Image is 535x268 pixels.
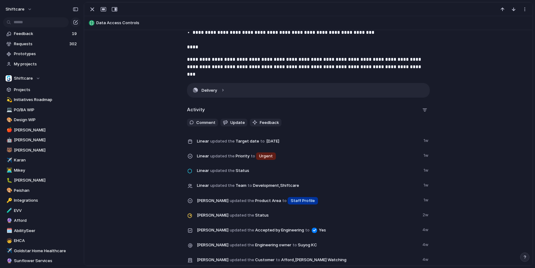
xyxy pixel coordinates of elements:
span: Team [197,181,420,190]
span: [PERSON_NAME] [14,147,78,153]
span: [PERSON_NAME] [197,242,228,248]
button: 💻 [6,107,12,113]
span: 4w [422,226,430,233]
button: Update [220,119,247,127]
span: to [305,227,310,233]
div: 🐻[PERSON_NAME] [3,146,80,155]
div: 🔮Afford [3,216,80,225]
button: 🔮 [6,217,12,224]
button: 🐻 [6,147,12,153]
span: [PERSON_NAME] [197,227,228,233]
span: Priority [197,151,420,160]
div: 🎨Design WIP [3,115,80,125]
span: Target date [197,136,420,146]
span: Prototypes [14,51,78,57]
div: 💻 [7,106,11,113]
span: to [260,138,265,144]
div: 🎨 [7,187,11,194]
button: 🗓️ [6,228,12,234]
a: ✈️Goldstar Home Healthcare [3,246,80,256]
span: updated the [210,168,235,174]
a: My projects [3,59,80,69]
span: Linear [197,138,209,144]
div: 🍎[PERSON_NAME] [3,125,80,135]
span: Linear [197,168,209,174]
a: Feedback19 [3,29,80,38]
span: Initiatives Roadmap [14,97,78,103]
span: to [282,198,287,204]
span: [PERSON_NAME] [197,198,228,204]
div: 🔮 [7,217,11,224]
a: ✈️Karan [3,156,80,165]
a: 💻PO/BA WIP [3,105,80,115]
span: Goldstar Home Healthcare [14,248,78,254]
span: updated the [230,227,254,233]
span: Feedback [14,31,70,37]
span: Status [197,166,420,175]
span: 4w [422,255,430,263]
span: [PERSON_NAME] [197,212,228,218]
div: 🐻 [7,147,11,154]
span: 1w [424,181,430,188]
span: Update [230,120,245,126]
span: Development , Shiftcare [253,182,299,189]
a: 🔑Integrations [3,196,80,205]
span: 1w [424,196,430,203]
div: 🤖 [7,137,11,144]
span: EVV [14,208,78,214]
div: 🧪EVV [3,206,80,215]
h2: Activity [187,106,205,113]
button: Shiftcare [3,74,80,83]
span: Afford , [PERSON_NAME] Watching [281,257,346,263]
span: shiftcare [6,6,24,12]
span: to [293,242,297,248]
span: Requests [14,41,67,47]
button: 🎨 [6,187,12,194]
button: 💫 [6,97,12,103]
button: 🔑 [6,197,12,204]
a: 💫Initiatives Roadmap [3,95,80,104]
span: Accepted by Engineering [197,226,419,234]
span: 19 [72,31,78,37]
span: Peishan [14,187,78,194]
span: Suyog KC [298,242,317,248]
span: Sunflower Services [14,258,78,264]
span: Integrations [14,197,78,204]
button: 🧪 [6,208,12,214]
span: Yes [319,227,326,233]
span: updated the [230,257,254,263]
span: [PERSON_NAME] [14,177,78,183]
div: 👨‍💻Mikey [3,166,80,175]
span: updated the [210,138,235,144]
a: 🎨Peishan [3,186,80,195]
span: Linear [197,153,209,159]
span: to [251,153,255,159]
div: 🐛 [7,177,11,184]
a: 🔮Sunflower Services [3,256,80,266]
span: updated the [230,212,254,218]
span: Product Area [197,196,420,205]
span: 302 [69,41,78,47]
div: 🐛[PERSON_NAME] [3,176,80,185]
span: PO/BA WIP [14,107,78,113]
button: shiftcare [3,4,35,14]
button: Feedback [250,119,281,127]
span: 1w [424,136,430,144]
span: Linear [197,182,209,189]
span: Comment [196,120,215,126]
span: 4w [422,240,430,248]
span: [PERSON_NAME] [14,127,78,133]
span: Design WIP [14,117,78,123]
button: 🎨 [6,117,12,123]
span: Customer [197,255,419,264]
div: 🎨 [7,116,11,124]
div: 💫 [7,96,11,103]
a: 🧒EHCA [3,236,80,245]
span: Engineering owner [197,240,419,249]
button: Comment [187,119,218,127]
div: 👨‍💻 [7,167,11,174]
span: updated the [210,153,235,159]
